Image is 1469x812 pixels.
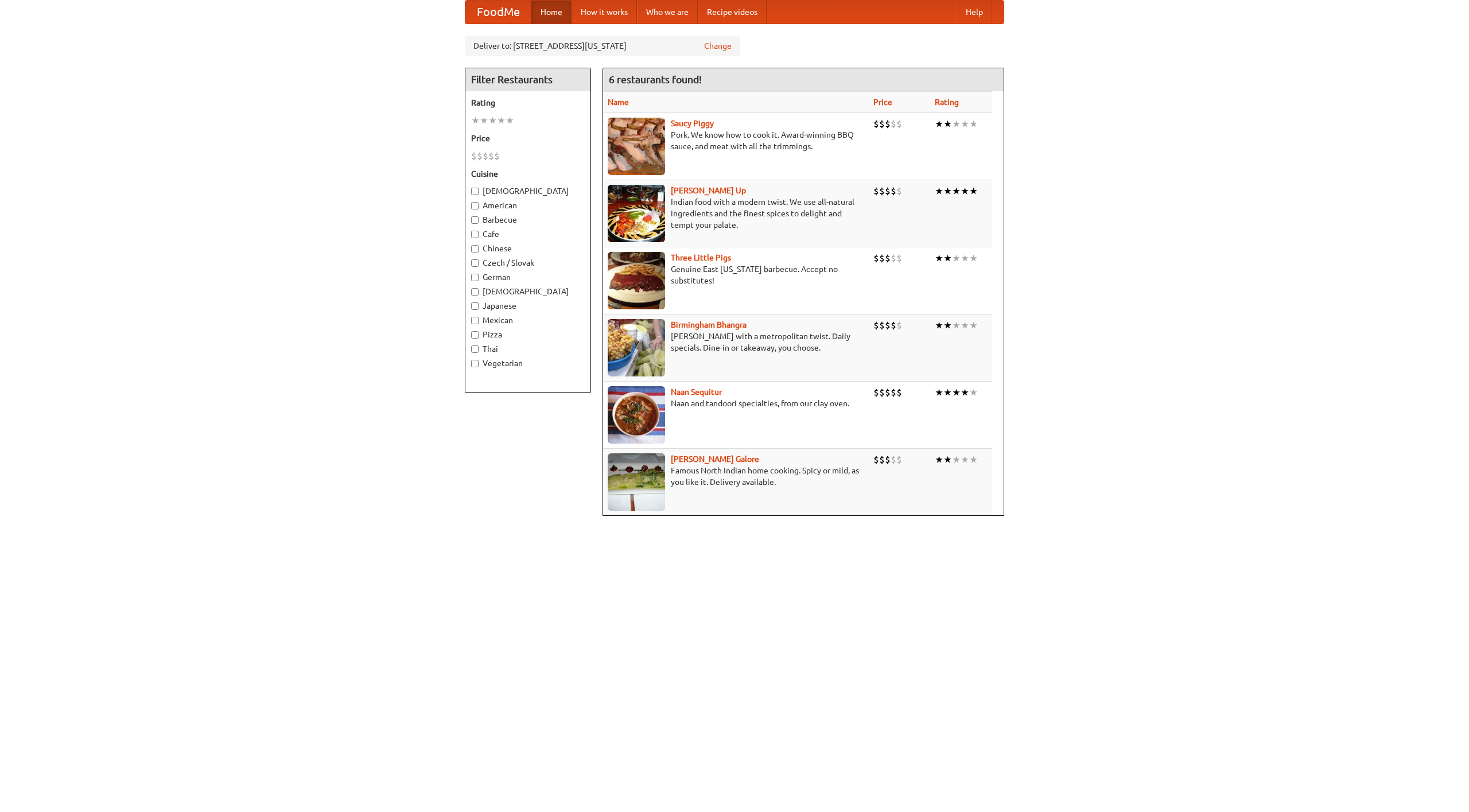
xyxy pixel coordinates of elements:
[943,252,952,265] li: ★
[671,119,714,128] a: Saucy Piggy
[608,252,665,309] img: littlepigs.jpg
[494,150,500,162] li: $
[471,317,479,324] input: Mexican
[471,97,585,108] h5: Rating
[943,453,952,466] li: ★
[885,118,891,130] li: $
[471,343,585,355] label: Thai
[891,319,896,332] li: $
[961,118,969,130] li: ★
[471,331,479,339] input: Pizza
[471,216,479,224] input: Barbecue
[896,453,902,466] li: $
[943,386,952,399] li: ★
[896,319,902,332] li: $
[671,186,746,195] b: [PERSON_NAME] Up
[465,36,740,56] div: Deliver to: [STREET_ADDRESS][US_STATE]
[471,150,477,162] li: $
[671,320,747,329] a: Birmingham Bhangra
[891,252,896,265] li: $
[885,252,891,265] li: $
[471,185,585,197] label: [DEMOGRAPHIC_DATA]
[873,453,879,466] li: $
[471,188,479,195] input: [DEMOGRAPHIC_DATA]
[873,319,879,332] li: $
[671,253,731,262] a: Three Little Pigs
[969,118,978,130] li: ★
[704,40,732,52] a: Change
[483,150,488,162] li: $
[879,386,885,399] li: $
[879,453,885,466] li: $
[471,214,585,226] label: Barbecue
[969,185,978,197] li: ★
[572,1,637,24] a: How it works
[952,386,961,399] li: ★
[873,118,879,130] li: $
[896,185,902,197] li: $
[471,274,479,281] input: German
[471,245,479,252] input: Chinese
[471,257,585,269] label: Czech / Slovak
[471,286,585,297] label: [DEMOGRAPHIC_DATA]
[943,118,952,130] li: ★
[896,386,902,399] li: $
[671,387,722,397] a: Naan Sequitur
[879,185,885,197] li: $
[952,453,961,466] li: ★
[471,202,479,209] input: American
[873,386,879,399] li: $
[891,453,896,466] li: $
[896,118,902,130] li: $
[608,129,864,152] p: Pork. We know how to cook it. Award-winning BBQ sauce, and meat with all the trimmings.
[471,259,479,267] input: Czech / Slovak
[879,252,885,265] li: $
[471,243,585,254] label: Chinese
[608,386,665,444] img: naansequitur.jpg
[961,386,969,399] li: ★
[465,68,590,91] h4: Filter Restaurants
[935,252,943,265] li: ★
[935,118,943,130] li: ★
[961,319,969,332] li: ★
[471,168,585,180] h5: Cuisine
[477,150,483,162] li: $
[471,114,480,127] li: ★
[952,118,961,130] li: ★
[961,185,969,197] li: ★
[969,319,978,332] li: ★
[471,288,479,296] input: [DEMOGRAPHIC_DATA]
[891,386,896,399] li: $
[497,114,506,127] li: ★
[885,319,891,332] li: $
[608,398,864,409] p: Naan and tandoori specialties, from our clay oven.
[896,252,902,265] li: $
[943,185,952,197] li: ★
[608,98,629,107] a: Name
[471,300,585,312] label: Japanese
[471,360,479,367] input: Vegetarian
[879,319,885,332] li: $
[471,228,585,240] label: Cafe
[608,465,864,488] p: Famous North Indian home cooking. Spicy or mild, as you like it. Delivery available.
[608,185,665,242] img: curryup.jpg
[608,319,665,376] img: bhangra.jpg
[608,263,864,286] p: Genuine East [US_STATE] barbecue. Accept no substitutes!
[671,454,759,464] a: [PERSON_NAME] Galore
[637,1,698,24] a: Who we are
[952,319,961,332] li: ★
[885,453,891,466] li: $
[969,453,978,466] li: ★
[952,252,961,265] li: ★
[480,114,488,127] li: ★
[957,1,992,24] a: Help
[608,331,864,353] p: [PERSON_NAME] with a metropolitan twist. Daily specials. Dine-in or takeaway, you choose.
[471,133,585,144] h5: Price
[471,200,585,211] label: American
[935,98,959,107] a: Rating
[969,252,978,265] li: ★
